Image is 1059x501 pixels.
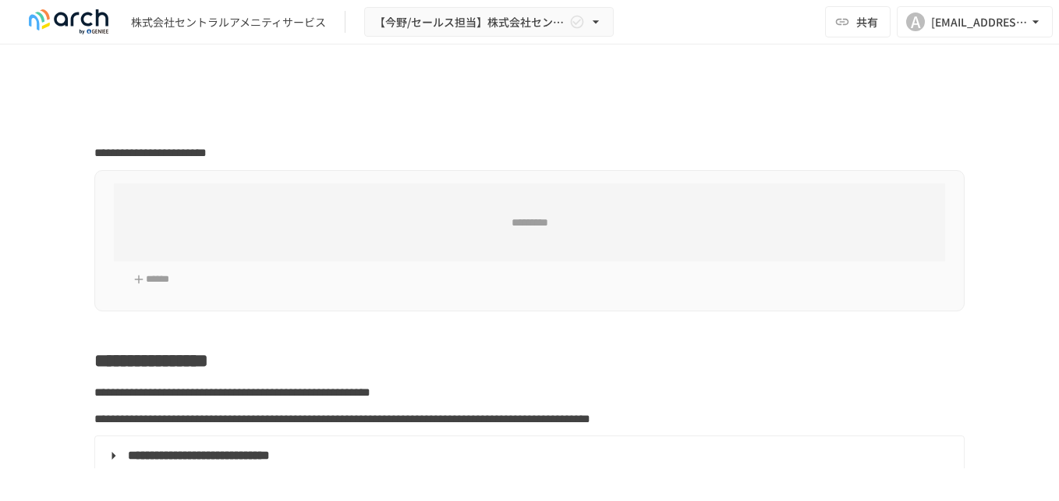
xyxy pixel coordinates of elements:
[131,14,326,30] div: 株式会社セントラルアメニティサービス
[19,9,119,34] img: logo-default@2x-9cf2c760.svg
[856,13,878,30] span: 共有
[931,12,1028,32] div: [EMAIL_ADDRESS][DOMAIN_NAME]
[897,6,1053,37] button: A[EMAIL_ADDRESS][DOMAIN_NAME]
[364,7,614,37] button: 【今野/セールス担当】株式会社セントラルアメニティサービス様_初期設定サポート
[906,12,925,31] div: A
[825,6,891,37] button: 共有
[374,12,566,32] span: 【今野/セールス担当】株式会社セントラルアメニティサービス様_初期設定サポート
